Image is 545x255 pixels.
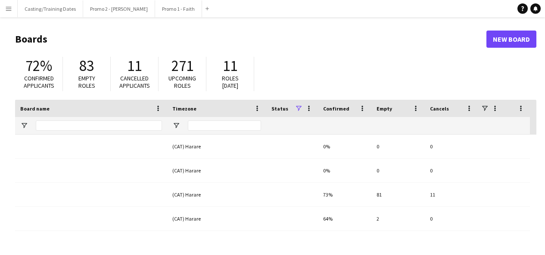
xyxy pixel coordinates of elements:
[371,135,425,158] div: 0
[168,74,196,89] span: Upcoming roles
[36,120,162,131] input: Board name Filter Input
[425,183,478,206] div: 11
[25,56,52,75] span: 72%
[167,159,266,182] div: (CAT) Harare
[119,74,150,89] span: Cancelled applicants
[24,74,54,89] span: Confirmed applicants
[430,105,449,112] span: Cancels
[20,122,28,129] button: Open Filter Menu
[127,56,142,75] span: 11
[15,33,486,46] h1: Boards
[371,207,425,230] div: 2
[425,135,478,158] div: 0
[172,122,180,129] button: Open Filter Menu
[271,105,288,112] span: Status
[167,135,266,158] div: (CAT) Harare
[79,56,94,75] span: 83
[371,159,425,182] div: 0
[318,159,371,182] div: 0%
[172,105,196,112] span: Timezone
[377,105,392,112] span: Empty
[425,207,478,230] div: 0
[323,105,349,112] span: Confirmed
[223,56,237,75] span: 11
[155,0,202,17] button: Promo 1 - Faith
[78,74,95,89] span: Empty roles
[318,183,371,206] div: 73%
[20,105,50,112] span: Board name
[167,207,266,230] div: (CAT) Harare
[18,0,83,17] button: Casting/Training Dates
[371,183,425,206] div: 81
[425,159,478,182] div: 0
[318,207,371,230] div: 64%
[318,135,371,158] div: 0%
[222,74,239,89] span: Roles [DATE]
[188,120,261,131] input: Timezone Filter Input
[171,56,193,75] span: 271
[83,0,155,17] button: Promo 2 - [PERSON_NAME]
[486,31,536,48] a: New Board
[167,183,266,206] div: (CAT) Harare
